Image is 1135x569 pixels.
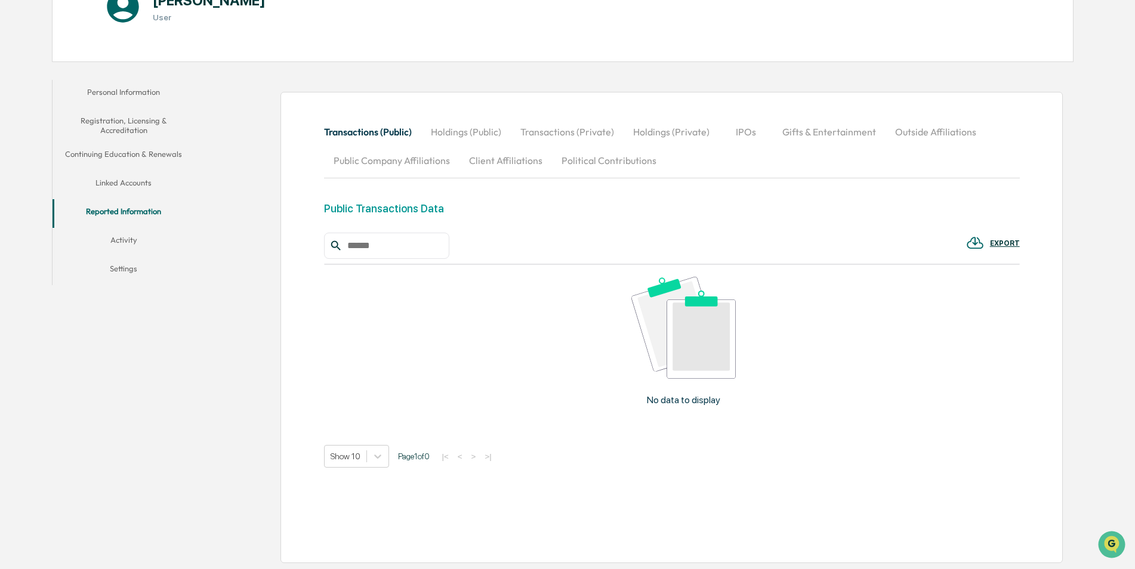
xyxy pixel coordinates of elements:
span: Attestations [98,150,148,162]
button: Continuing Education & Renewals [53,142,195,171]
div: 🖐️ [12,151,21,161]
button: Personal Information [53,80,195,109]
button: |< [439,452,452,462]
div: Start new chat [41,91,196,103]
div: 🗄️ [87,151,96,161]
a: 🖐️Preclearance [7,146,82,167]
button: < [454,452,466,462]
img: 1746055101610-c473b297-6a78-478c-a979-82029cc54cd1 [12,91,33,113]
span: Pylon [119,202,144,211]
input: Clear [31,54,197,67]
img: No data [631,277,736,379]
iframe: Open customer support [1097,530,1129,562]
button: IPOs [719,117,773,146]
button: Reported Information [53,199,195,228]
button: Holdings (Public) [421,117,511,146]
button: Settings [53,256,195,285]
p: No data to display [647,394,720,406]
span: Data Lookup [24,173,75,185]
img: EXPORT [966,234,984,252]
a: 🔎Data Lookup [7,168,80,190]
button: Public Company Affiliations [324,146,459,175]
button: Client Affiliations [459,146,552,175]
button: Registration, Licensing & Accreditation [53,109,195,143]
div: secondary tabs example [324,117,1020,175]
button: Transactions (Public) [324,117,421,146]
div: 🔎 [12,174,21,184]
button: Start new chat [203,95,217,109]
button: Outside Affiliations [886,117,986,146]
button: Transactions (Private) [511,117,624,146]
button: Political Contributions [552,146,666,175]
div: We're available if you need us! [41,103,151,113]
button: Activity [53,228,195,256]
p: How can we help? [12,25,217,44]
h3: User [153,13,266,22]
span: Preclearance [24,150,77,162]
div: Public Transactions Data [324,202,444,215]
a: 🗄️Attestations [82,146,153,167]
button: > [468,452,480,462]
button: Linked Accounts [53,171,195,199]
button: Holdings (Private) [624,117,719,146]
a: Powered byPylon [84,202,144,211]
div: EXPORT [990,239,1020,248]
span: Page 1 of 0 [398,452,430,461]
div: secondary tabs example [53,80,195,286]
button: >| [481,452,495,462]
button: Gifts & Entertainment [773,117,886,146]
